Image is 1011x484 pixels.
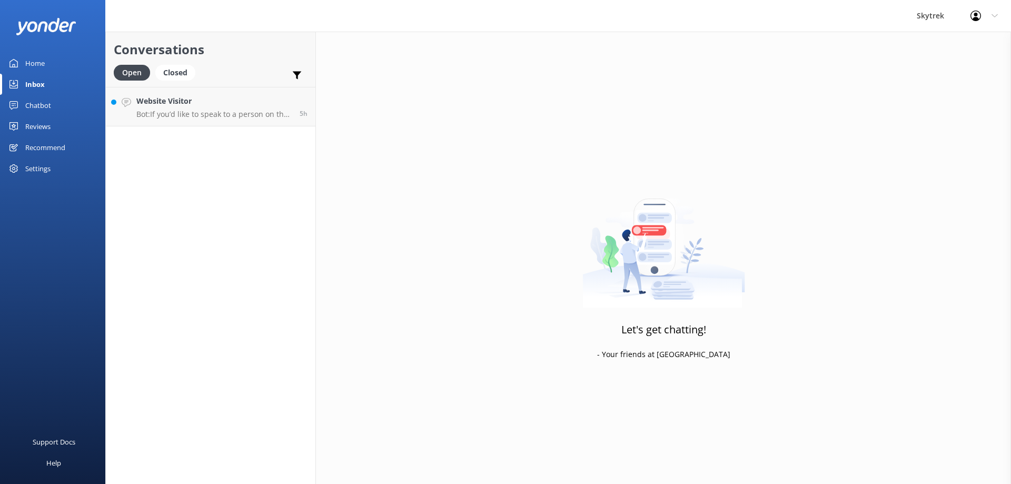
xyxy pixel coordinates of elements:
div: Reviews [25,116,51,137]
div: Open [114,65,150,81]
div: Home [25,53,45,74]
div: Inbox [25,74,45,95]
p: Bot: If you’d like to speak to a person on the Skytrek team, please call [PHONE_NUMBER] or email ... [136,110,292,119]
img: artwork of a man stealing a conversation from at giant smartphone [582,176,745,308]
h4: Website Visitor [136,95,292,107]
div: Recommend [25,137,65,158]
div: Help [46,452,61,473]
span: Sep 20 2025 02:05pm (UTC +12:00) Pacific/Auckland [300,109,308,118]
div: Settings [25,158,51,179]
a: Closed [155,66,201,78]
a: Open [114,66,155,78]
h3: Let's get chatting! [621,321,706,338]
h2: Conversations [114,39,308,60]
div: Chatbot [25,95,51,116]
img: yonder-white-logo.png [16,18,76,35]
div: Support Docs [33,431,75,452]
p: - Your friends at [GEOGRAPHIC_DATA] [597,349,730,360]
div: Closed [155,65,195,81]
a: Website VisitorBot:If you’d like to speak to a person on the Skytrek team, please call [PHONE_NUM... [106,87,315,126]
